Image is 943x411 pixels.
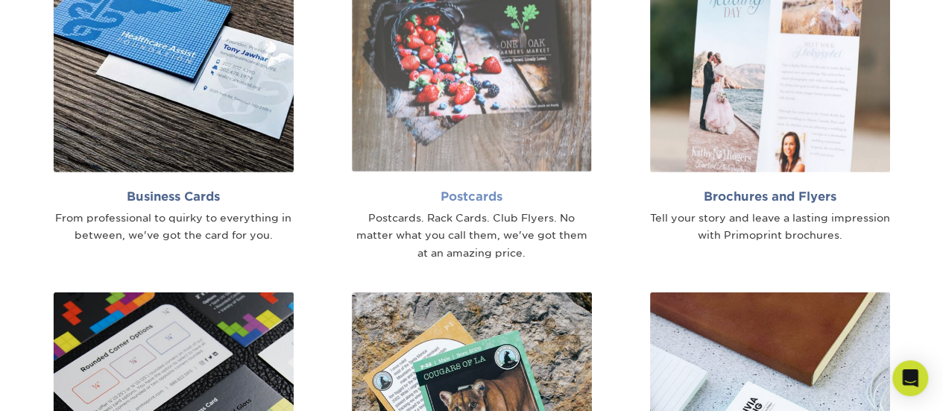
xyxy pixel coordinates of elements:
h2: Business Cards [54,189,294,204]
h2: Brochures and Flyers [650,189,890,204]
div: Postcards. Rack Cards. Club Flyers. No matter what you call them, we've got them at an amazing pr... [352,210,592,263]
div: From professional to quirky to everything in between, we've got the card for you. [54,210,294,245]
div: Tell your story and leave a lasting impression with Primoprint brochures. [650,210,890,245]
div: Open Intercom Messenger [892,360,928,396]
h2: Postcards [352,189,592,204]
